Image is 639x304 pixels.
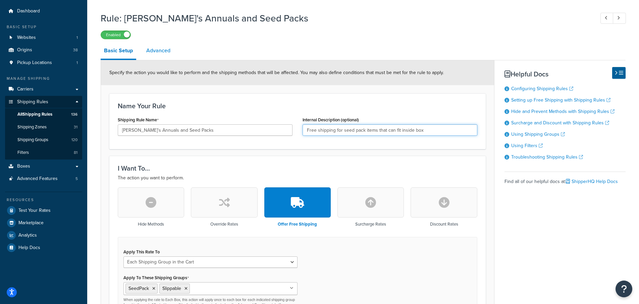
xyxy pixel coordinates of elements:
span: Test Your Rates [18,208,51,214]
span: Help Docs [18,245,40,251]
span: Origins [17,47,32,53]
li: Pickup Locations [5,57,82,69]
span: 1 [76,35,78,41]
span: 136 [71,112,77,117]
li: Shipping Groups [5,134,82,146]
span: Dashboard [17,8,40,14]
span: Shipping Rules [17,99,48,105]
span: 31 [74,124,77,130]
span: All Shipping Rules [17,112,52,117]
a: Marketplace [5,217,82,229]
h3: Helpful Docs [504,70,626,78]
span: Shipping Groups [17,137,48,143]
h3: Offer Free Shipping [278,222,317,227]
a: Shipping Groups120 [5,134,82,146]
li: Shipping Rules [5,96,82,160]
a: Basic Setup [101,43,136,60]
p: The action you want to perform. [118,174,477,182]
a: Analytics [5,229,82,241]
span: 120 [71,137,77,143]
label: Shipping Rule Name [118,117,159,123]
label: Internal Description (optional) [303,117,359,122]
a: Advanced [143,43,174,59]
div: Manage Shipping [5,76,82,81]
span: Websites [17,35,36,41]
a: Carriers [5,83,82,96]
span: 38 [73,47,78,53]
a: Using Filters [511,142,543,149]
span: 81 [74,150,77,156]
div: Basic Setup [5,24,82,30]
a: Troubleshooting Shipping Rules [511,154,583,161]
span: Boxes [17,164,30,169]
a: Hide and Prevent Methods with Shipping Rules [511,108,615,115]
a: ShipperHQ Help Docs [566,178,618,185]
a: Dashboard [5,5,82,17]
a: Setting up Free Shipping with Shipping Rules [511,97,610,104]
li: Shipping Zones [5,121,82,133]
a: Shipping Rules [5,96,82,108]
a: Surcharge and Discount with Shipping Rules [511,119,609,126]
li: Filters [5,146,82,159]
a: Test Your Rates [5,204,82,217]
li: Advanced Features [5,173,82,185]
h3: I Want To... [118,165,477,172]
a: Next Record [613,13,626,24]
a: Websites1 [5,32,82,44]
li: Websites [5,32,82,44]
h1: Rule: [PERSON_NAME]'s Annuals and Seed Packs [101,12,588,25]
button: Hide Help Docs [612,67,626,79]
a: Using Shipping Groups [511,131,565,138]
span: SeedPack [128,285,149,292]
div: Find all of our helpful docs at: [504,172,626,186]
a: Boxes [5,160,82,173]
h3: Surcharge Rates [355,222,386,227]
a: Shipping Zones31 [5,121,82,133]
label: Apply This Rate To [123,249,160,254]
div: Resources [5,197,82,203]
span: Marketplace [18,220,44,226]
a: Origins38 [5,44,82,56]
a: Configuring Shipping Rules [511,85,573,92]
label: Apply To These Shipping Groups [123,275,189,281]
h3: Name Your Rule [118,102,477,110]
span: Pickup Locations [17,60,52,66]
a: Advanced Features5 [5,173,82,185]
span: 1 [76,60,78,66]
label: Enabled [101,31,130,39]
span: Advanced Features [17,176,58,182]
h3: Discount Rates [430,222,458,227]
h3: Override Rates [210,222,238,227]
li: Origins [5,44,82,56]
a: Filters81 [5,146,82,159]
span: Slippable [162,285,181,292]
a: AllShipping Rules136 [5,108,82,121]
a: Previous Record [600,13,614,24]
span: Filters [17,150,29,156]
span: Analytics [18,233,37,238]
h3: Hide Methods [138,222,164,227]
a: Pickup Locations1 [5,57,82,69]
span: Carriers [17,86,34,92]
span: Shipping Zones [17,124,47,130]
span: Specify the action you would like to perform and the shipping methods that will be affected. You ... [109,69,444,76]
a: Help Docs [5,242,82,254]
button: Open Resource Center [616,281,632,297]
span: 5 [75,176,78,182]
